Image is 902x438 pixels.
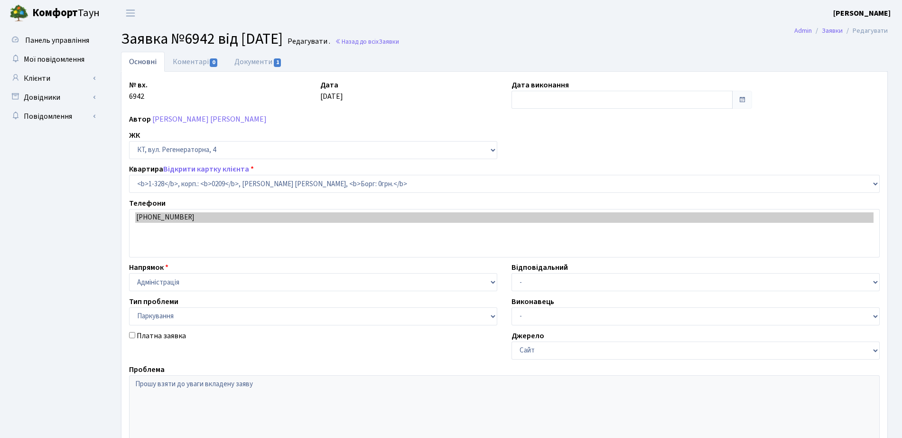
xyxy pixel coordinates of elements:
label: Квартира [129,163,254,175]
img: logo.png [9,4,28,23]
span: Таун [32,5,100,21]
a: Клієнти [5,69,100,88]
b: Комфорт [32,5,78,20]
a: Повідомлення [5,107,100,126]
label: Дата [320,79,338,91]
span: Заявки [379,37,399,46]
a: [PERSON_NAME] [PERSON_NAME] [152,114,267,124]
div: 6942 [122,79,313,109]
label: Автор [129,114,151,125]
label: № вх. [129,79,148,91]
select: ) [129,175,880,193]
label: ЖК [129,130,140,141]
a: Документи [226,52,290,72]
a: Admin [794,26,812,36]
nav: breadcrumb [780,21,902,41]
a: Довідники [5,88,100,107]
label: Тип проблеми [129,296,178,307]
a: Панель управління [5,31,100,50]
span: Заявка №6942 від [DATE] [121,28,283,50]
label: Джерело [511,330,544,342]
span: 0 [210,58,217,67]
a: Заявки [822,26,843,36]
label: Напрямок [129,262,168,273]
a: Основні [121,52,165,72]
button: Переключити навігацію [119,5,142,21]
span: Мої повідомлення [24,54,84,65]
a: Мої повідомлення [5,50,100,69]
label: Виконавець [511,296,554,307]
label: Платна заявка [137,330,186,342]
a: [PERSON_NAME] [833,8,891,19]
div: [DATE] [313,79,504,109]
label: Проблема [129,364,165,375]
a: Назад до всіхЗаявки [335,37,399,46]
a: Відкрити картку клієнта [163,164,249,174]
label: Телефони [129,198,166,209]
a: Коментарі [165,52,226,72]
label: Дата виконання [511,79,569,91]
li: Редагувати [843,26,888,36]
small: Редагувати . [286,37,330,46]
span: 1 [274,58,281,67]
span: Панель управління [25,35,89,46]
label: Відповідальний [511,262,568,273]
option: [PHONE_NUMBER] [135,212,874,223]
select: ) [129,307,497,325]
